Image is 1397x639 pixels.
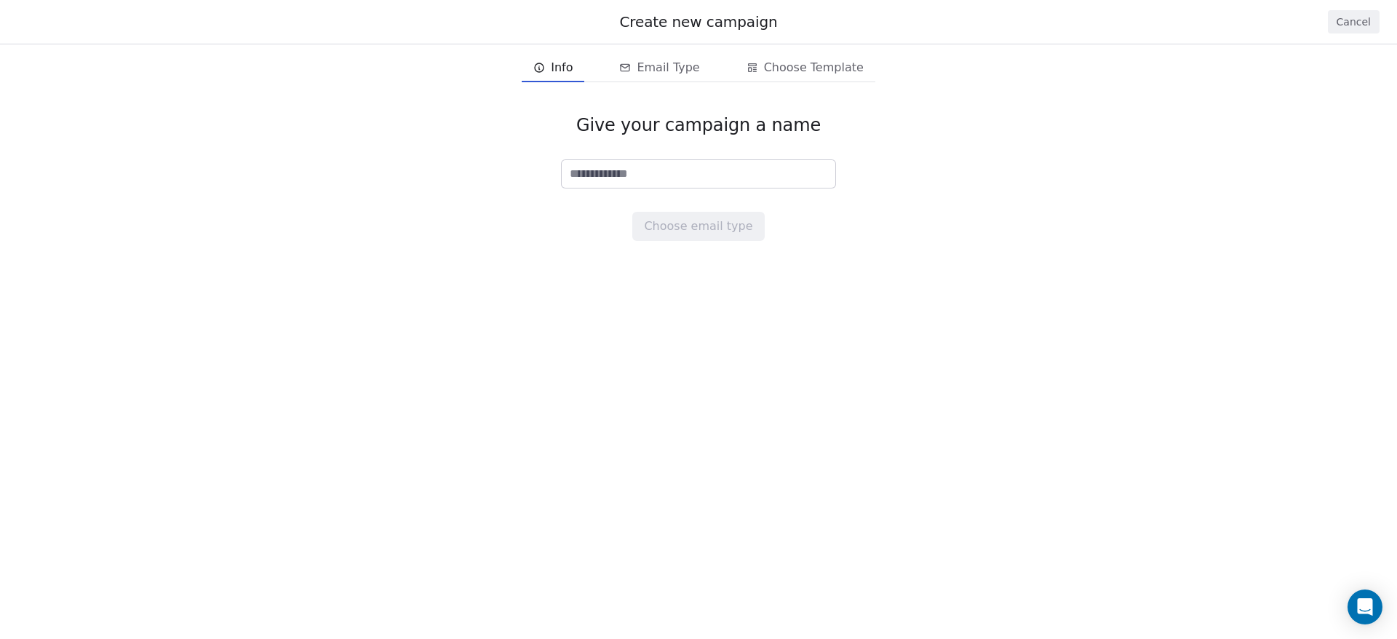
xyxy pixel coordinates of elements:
[632,212,764,241] button: Choose email type
[576,114,821,136] span: Give your campaign a name
[522,53,875,82] div: email creation steps
[1348,590,1382,624] div: Open Intercom Messenger
[551,59,573,76] span: Info
[1328,10,1380,33] button: Cancel
[637,59,699,76] span: Email Type
[17,12,1380,32] div: Create new campaign
[764,59,864,76] span: Choose Template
